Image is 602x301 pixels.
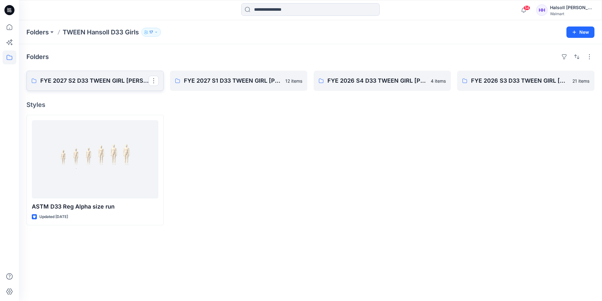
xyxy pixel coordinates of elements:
p: 17 [149,29,153,36]
button: 17 [141,28,161,37]
a: Folders [26,28,49,37]
p: FYE 2027 S2 D33 TWEEN GIRL [PERSON_NAME] [40,76,149,85]
span: 54 [523,5,530,10]
a: FYE 2026 S3 D33 TWEEN GIRL [PERSON_NAME]21 items [457,71,594,91]
p: 12 items [285,78,302,84]
p: FYE 2026 S4 D33 TWEEN GIRL [PERSON_NAME] [327,76,427,85]
a: FYE 2027 S2 D33 TWEEN GIRL [PERSON_NAME] [26,71,164,91]
h4: Styles [26,101,594,109]
p: 4 items [431,78,446,84]
p: 21 items [572,78,589,84]
a: FYE 2026 S4 D33 TWEEN GIRL [PERSON_NAME]4 items [314,71,451,91]
p: FYE 2027 S1 D33 TWEEN GIRL [PERSON_NAME] [184,76,281,85]
p: ASTM D33 Reg Alpha size run [32,202,158,211]
div: Walmart [550,11,594,16]
div: Halsoll [PERSON_NAME] Girls Design Team [550,4,594,11]
div: HH [536,4,548,16]
h4: Folders [26,53,49,61]
a: ASTM D33 Reg Alpha size run [32,120,158,198]
p: Updated [DATE] [39,214,68,220]
button: New [566,27,594,38]
a: FYE 2027 S1 D33 TWEEN GIRL [PERSON_NAME]12 items [170,71,307,91]
p: FYE 2026 S3 D33 TWEEN GIRL [PERSON_NAME] [471,76,569,85]
p: TWEEN Hansoll D33 Girls [63,28,139,37]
